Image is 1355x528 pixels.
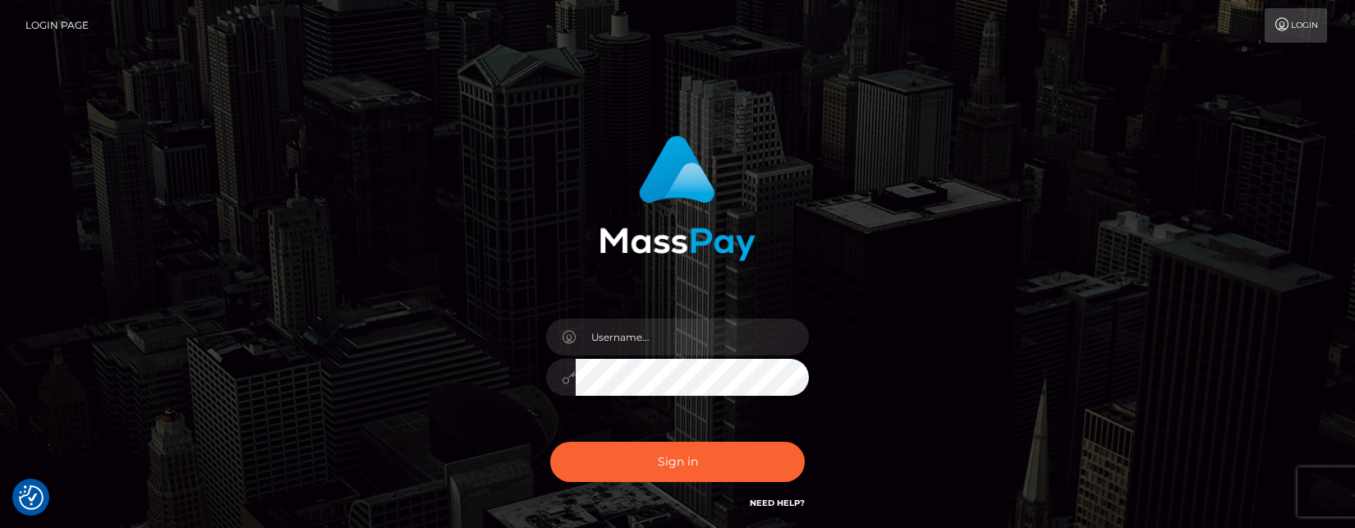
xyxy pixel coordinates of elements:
a: Login Page [25,8,89,43]
button: Sign in [550,442,805,482]
a: Need Help? [750,498,805,508]
input: Username... [576,319,809,356]
button: Consent Preferences [19,485,44,510]
a: Login [1265,8,1327,43]
img: Revisit consent button [19,485,44,510]
img: MassPay Login [599,135,756,261]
